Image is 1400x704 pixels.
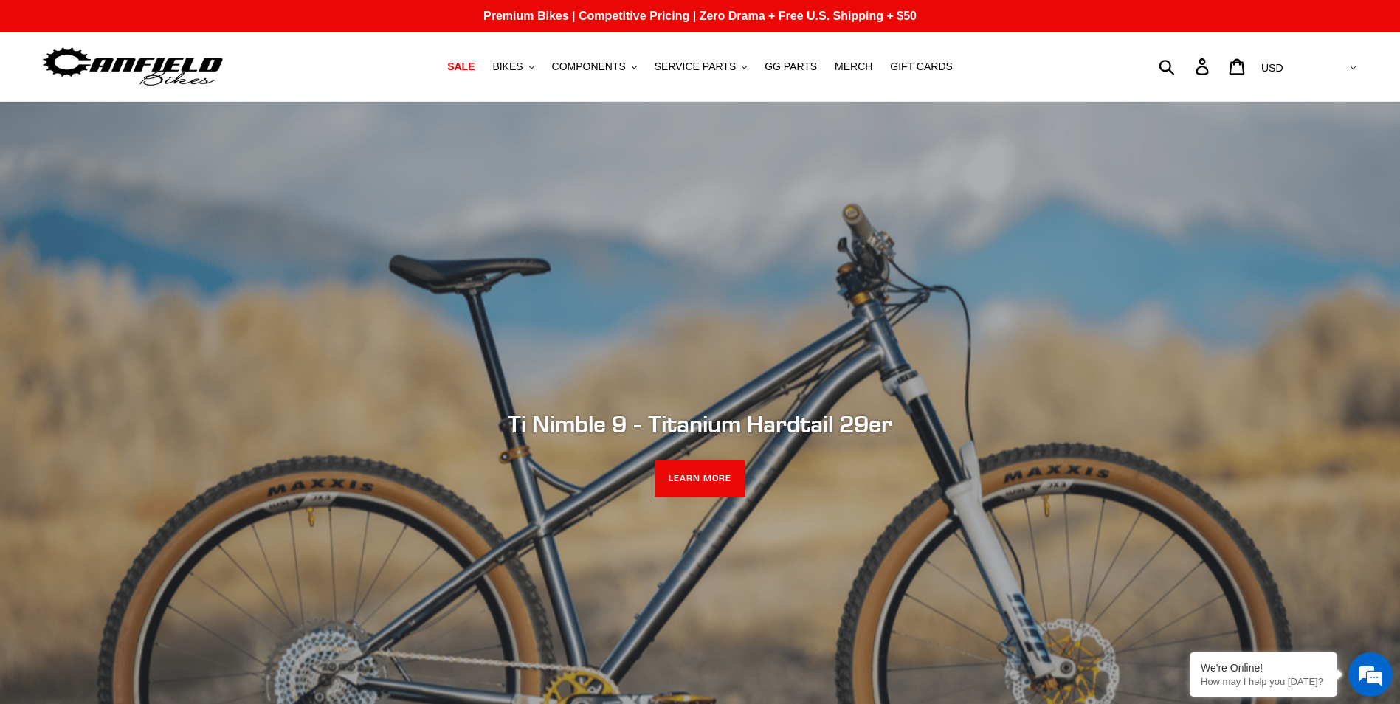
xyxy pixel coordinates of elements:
a: GIFT CARDS [883,57,960,77]
a: LEARN MORE [655,460,745,497]
input: Search [1167,50,1204,83]
span: COMPONENTS [552,61,626,73]
h2: Ti Nimble 9 - Titanium Hardtail 29er [298,410,1103,438]
img: Canfield Bikes [41,44,225,90]
span: SERVICE PARTS [655,61,736,73]
a: MERCH [827,57,880,77]
p: How may I help you today? [1201,676,1326,687]
span: SALE [447,61,475,73]
span: GG PARTS [765,61,817,73]
button: BIKES [485,57,541,77]
span: MERCH [835,61,872,73]
span: BIKES [492,61,523,73]
button: SERVICE PARTS [647,57,754,77]
span: GIFT CARDS [890,61,953,73]
a: GG PARTS [757,57,824,77]
div: We're Online! [1201,662,1326,674]
button: COMPONENTS [545,57,644,77]
a: SALE [440,57,482,77]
